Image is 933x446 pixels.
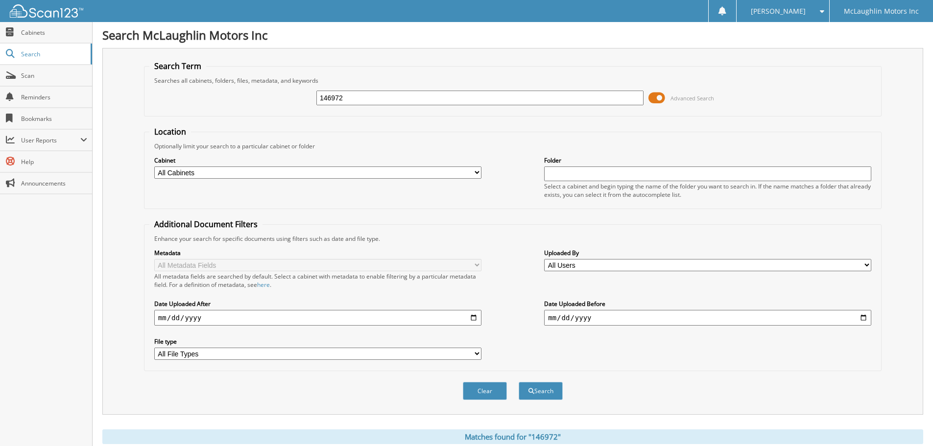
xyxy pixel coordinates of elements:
[544,156,871,164] label: Folder
[154,272,481,289] div: All metadata fields are searched by default. Select a cabinet with metadata to enable filtering b...
[544,249,871,257] label: Uploaded By
[149,76,876,85] div: Searches all cabinets, folders, files, metadata, and keywords
[102,27,923,43] h1: Search McLaughlin Motors Inc
[544,310,871,326] input: end
[257,281,270,289] a: here
[21,158,87,166] span: Help
[149,61,206,71] legend: Search Term
[21,28,87,37] span: Cabinets
[149,235,876,243] div: Enhance your search for specific documents using filters such as date and file type.
[844,8,919,14] span: McLaughlin Motors Inc
[544,182,871,199] div: Select a cabinet and begin typing the name of the folder you want to search in. If the name match...
[670,94,714,102] span: Advanced Search
[21,115,87,123] span: Bookmarks
[154,156,481,164] label: Cabinet
[21,50,86,58] span: Search
[154,249,481,257] label: Metadata
[149,219,263,230] legend: Additional Document Filters
[149,126,191,137] legend: Location
[154,337,481,346] label: File type
[463,382,507,400] button: Clear
[21,71,87,80] span: Scan
[102,429,923,444] div: Matches found for "146972"
[10,4,83,18] img: scan123-logo-white.svg
[21,179,87,188] span: Announcements
[154,300,481,308] label: Date Uploaded After
[149,142,876,150] div: Optionally limit your search to a particular cabinet or folder
[154,310,481,326] input: start
[751,8,806,14] span: [PERSON_NAME]
[544,300,871,308] label: Date Uploaded Before
[519,382,563,400] button: Search
[21,93,87,101] span: Reminders
[21,136,80,144] span: User Reports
